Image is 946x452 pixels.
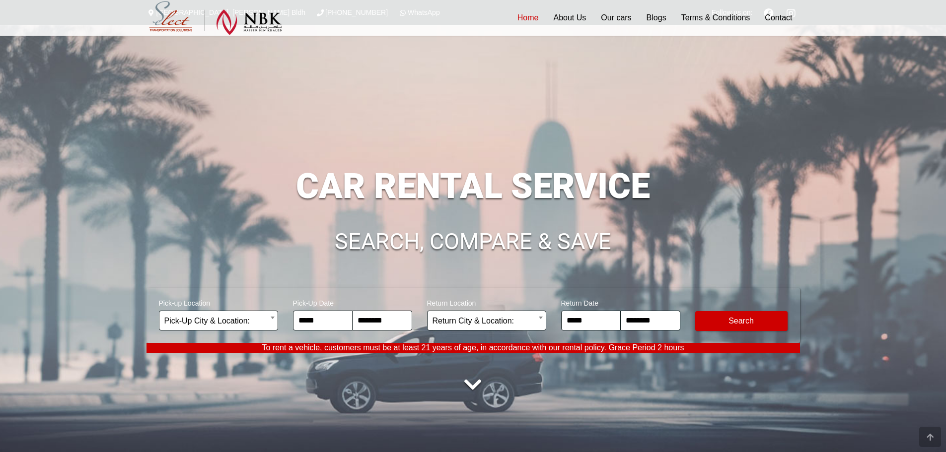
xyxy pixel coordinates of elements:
div: Go to top [919,427,941,447]
span: Pick-up Location [159,293,278,311]
img: Select Rent a Car [149,1,282,35]
span: Return City & Location: [433,311,541,331]
h1: CAR RENTAL SERVICE [146,169,800,203]
span: Return City & Location: [427,311,546,330]
button: Modify Search [695,311,788,331]
p: To rent a vehicle, customers must be at least 21 years of age, in accordance with our rental poli... [146,343,800,353]
h1: SEARCH, COMPARE & SAVE [146,230,800,253]
span: Pick-Up City & Location: [164,311,273,331]
span: Return Date [561,293,680,311]
span: Pick-Up City & Location: [159,311,278,330]
span: Pick-Up Date [293,293,412,311]
span: Return Location [427,293,546,311]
